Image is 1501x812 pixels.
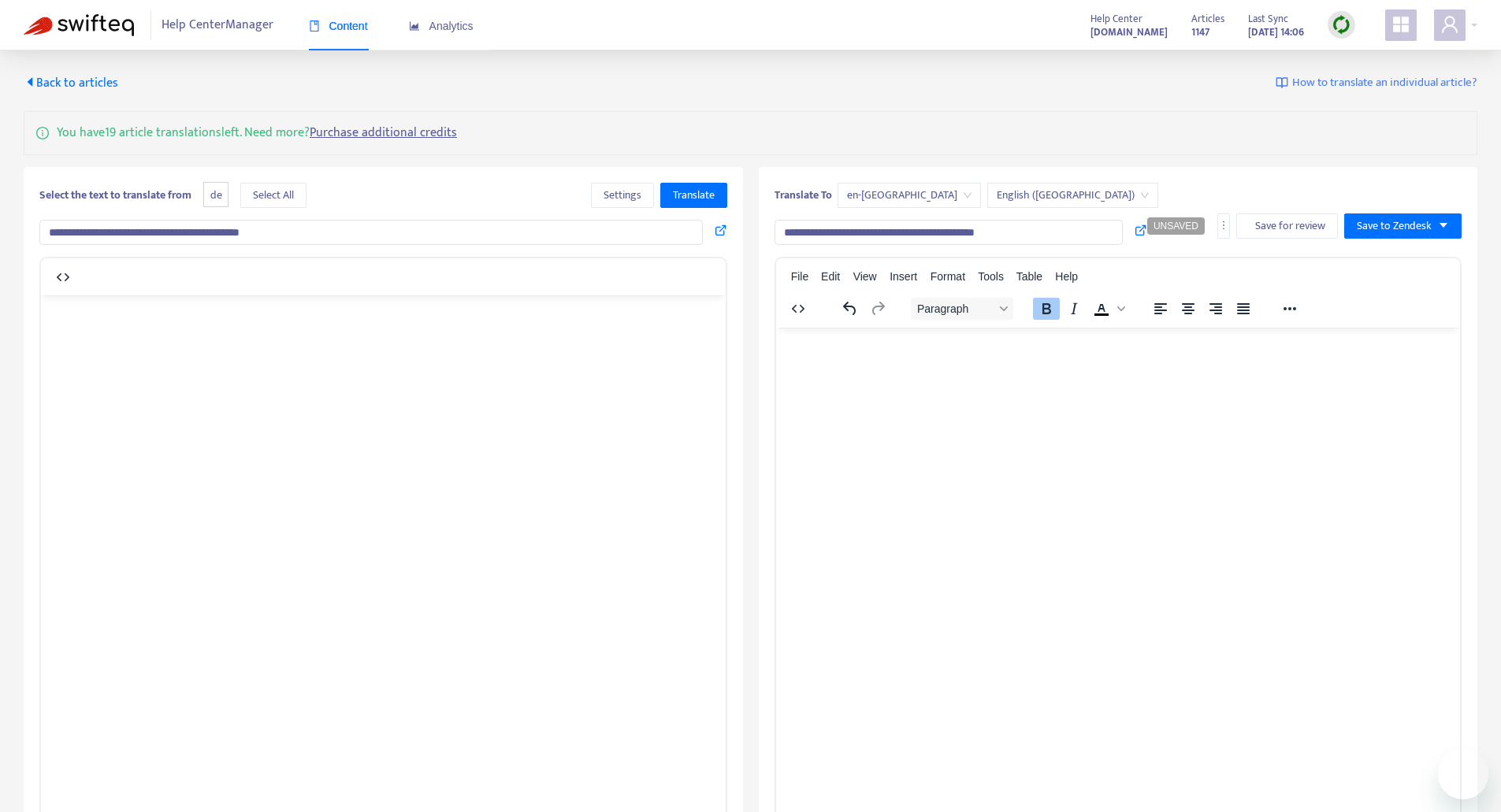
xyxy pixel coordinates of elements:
span: Save to Zendesk [1357,217,1432,235]
span: Help Center [1090,10,1142,28]
span: appstore [1391,15,1410,34]
span: caret-down [1438,220,1449,231]
span: Analytics [409,20,474,32]
span: Help Center Manager [162,10,273,40]
span: book [309,20,320,32]
img: image-link [1276,76,1288,89]
span: Tools [978,270,1004,283]
span: Articles [1191,10,1224,28]
button: Reveal or hide additional toolbar items [1276,298,1303,320]
span: English (UK) [997,184,1149,207]
button: Select All [240,183,307,208]
img: Swifteq [24,14,134,36]
span: Select All [253,187,294,204]
img: sync.dc5367851b00ba804db3.png [1332,15,1351,35]
button: Undo [837,298,864,320]
button: Bold [1033,298,1060,320]
button: Save to Zendeskcaret-down [1344,213,1462,239]
span: Format [931,270,965,283]
span: Last Sync [1248,10,1288,28]
button: Justify [1230,298,1257,320]
strong: 1147 [1191,24,1209,41]
span: Insert [890,270,917,283]
span: Content [309,20,368,32]
span: Edit [821,270,840,283]
span: UNSAVED [1154,221,1198,232]
span: How to translate an individual article? [1292,74,1477,92]
span: area-chart [409,20,420,32]
a: Purchase additional credits [310,122,457,143]
b: Select the text to translate from [39,186,191,204]
span: Table [1016,270,1042,283]
span: caret-left [24,76,36,88]
span: more [1218,220,1229,231]
button: Align right [1202,298,1229,320]
b: Translate To [775,186,832,204]
span: en-gb [847,184,972,207]
strong: [DATE] 14:06 [1248,24,1304,41]
button: Save for review [1236,213,1338,239]
button: Translate [660,183,727,208]
button: Italic [1061,298,1087,320]
span: Save for review [1255,217,1325,235]
p: You have 19 article translations left. Need more? [57,124,457,143]
button: Redo [864,298,891,320]
a: How to translate an individual article? [1276,74,1477,92]
a: [DOMAIN_NAME] [1090,23,1168,41]
span: File [791,270,809,283]
span: info-circle [36,124,49,139]
button: Block Paragraph [911,298,1013,320]
button: more [1217,213,1230,239]
span: Translate [673,187,715,204]
button: Align left [1147,298,1174,320]
div: Text color Black [1088,298,1128,320]
button: Settings [591,183,654,208]
button: Align center [1175,298,1202,320]
span: Settings [604,187,641,204]
span: View [853,270,877,283]
iframe: Schaltfläche zum Öffnen des Messaging-Fensters [1438,749,1488,799]
span: user [1440,15,1459,34]
span: de [203,182,228,208]
span: Paragraph [917,302,994,315]
span: Help [1055,270,1078,283]
strong: [DOMAIN_NAME] [1090,24,1168,41]
span: Back to articles [24,72,118,94]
